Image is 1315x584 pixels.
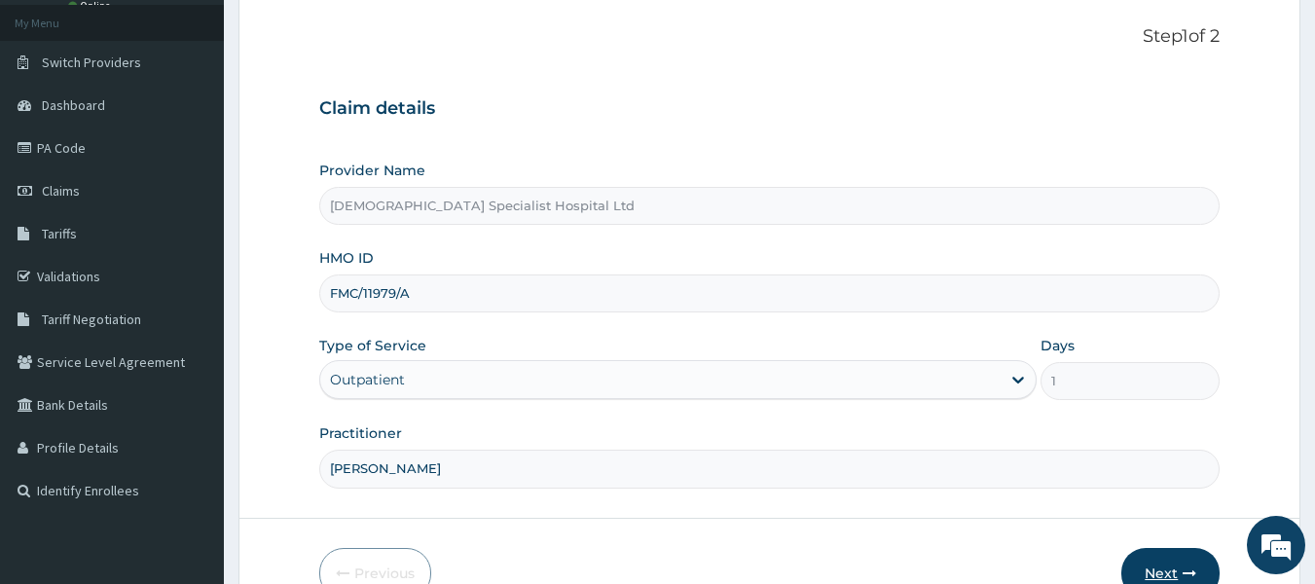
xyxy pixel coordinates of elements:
[42,310,141,328] span: Tariff Negotiation
[1041,336,1075,355] label: Days
[319,161,425,180] label: Provider Name
[42,96,105,114] span: Dashboard
[319,248,374,268] label: HMO ID
[42,225,77,242] span: Tariffs
[42,54,141,71] span: Switch Providers
[330,370,405,389] div: Outpatient
[319,336,426,355] label: Type of Service
[319,423,402,443] label: Practitioner
[42,182,80,200] span: Claims
[319,98,1221,120] h3: Claim details
[319,26,1221,48] p: Step 1 of 2
[319,450,1221,488] input: Enter Name
[319,274,1221,312] input: Enter HMO ID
